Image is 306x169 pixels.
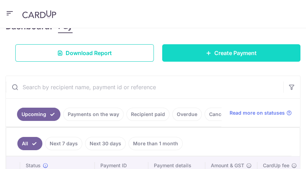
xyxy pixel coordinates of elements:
[22,10,56,18] img: CardUp
[230,109,285,116] span: Read more on statuses
[129,137,183,150] a: More than 1 month
[230,109,292,116] a: Read more on statuses
[6,76,283,98] input: Search by recipient name, payment id or reference
[17,137,42,150] a: All
[85,137,126,150] a: Next 30 days
[17,108,60,121] a: Upcoming
[214,49,257,57] span: Create Payment
[162,44,301,62] a: Create Payment
[45,137,82,150] a: Next 7 days
[172,108,202,121] a: Overdue
[66,49,112,57] span: Download Report
[205,108,237,121] a: Cancelled
[26,162,41,169] span: Status
[211,162,244,169] span: Amount & GST
[126,108,169,121] a: Recipient paid
[63,108,124,121] a: Payments on the way
[263,162,289,169] span: CardUp fee
[15,44,154,62] a: Download Report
